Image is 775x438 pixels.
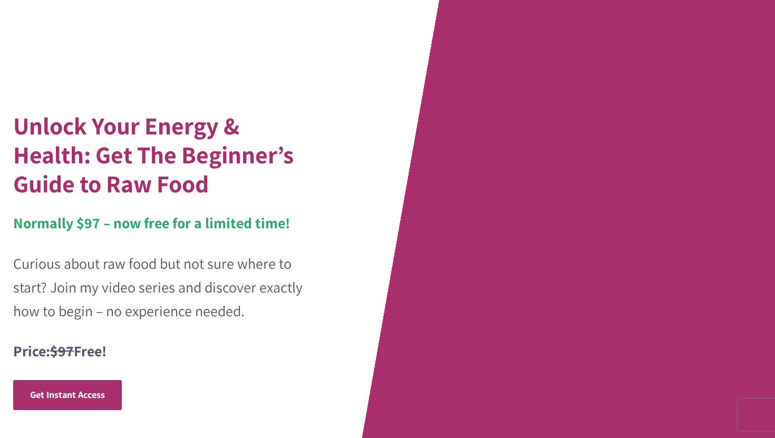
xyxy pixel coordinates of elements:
span: Get Instant Access [30,388,105,401]
s: $97 [50,341,74,361]
h1: Unlock Your Energy & Health: Get The Beginner’s Guide to Raw Food [13,111,304,198]
strong: Normally $97 – now free for a limited time! [13,213,290,232]
a: Get Instant Access [13,380,122,410]
p: Curious about raw food but not sure where to start? Join my video series and discover exactly how... [13,252,304,323]
strong: Price: Free! [13,341,106,361]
